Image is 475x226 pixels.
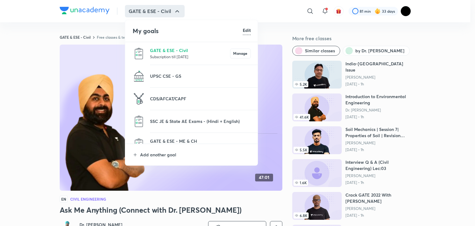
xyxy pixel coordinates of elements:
[133,26,243,36] h4: My goals
[133,93,145,105] img: CDS/AFCAT/CAPF
[150,118,251,124] p: SSC JE & State AE Exams - (Hindi + English)
[150,138,251,144] p: GATE & ESE - ME & CH
[133,47,145,60] img: GATE & ESE - Civil
[150,47,230,54] p: GATE & ESE - Civil
[150,54,230,60] p: Subscription till [DATE]
[133,70,145,82] img: UPSC CSE - GS
[243,27,251,33] h6: Edit
[133,138,145,150] img: GATE & ESE - ME & CH
[140,151,251,158] p: Add another goal
[133,115,145,128] img: SSC JE & State AE Exams - (Hindi + English)
[150,73,251,79] p: UPSC CSE - GS
[150,95,251,102] p: CDS/AFCAT/CAPF
[230,49,251,59] button: Manage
